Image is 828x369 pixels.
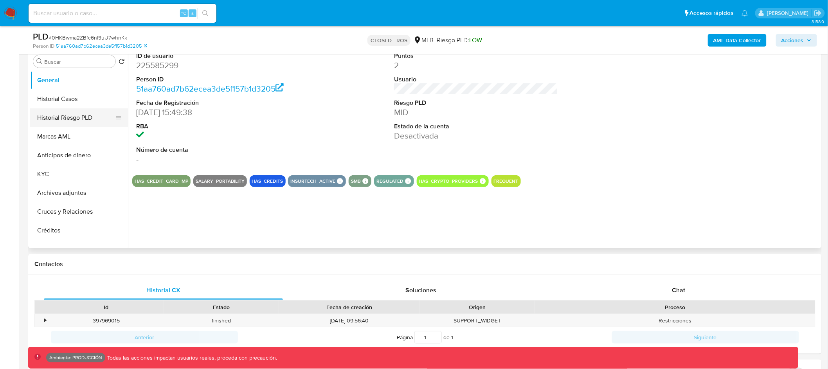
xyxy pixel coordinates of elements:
button: General [30,71,128,90]
div: • [44,317,46,324]
button: Archivos adjuntos [30,184,128,202]
button: Anterior [51,331,238,344]
a: Notificaciones [742,10,748,16]
span: Historial CX [146,286,180,295]
p: diego.assum@mercadolibre.com [767,9,811,17]
b: Person ID [33,43,54,50]
div: Restricciones [535,314,815,327]
button: Buscar [36,58,43,65]
input: Buscar usuario o caso... [29,8,216,18]
a: 51aa760ad7b62ecea3de5f157b1d3205 [56,43,147,50]
button: Cuentas Bancarias [30,240,128,259]
button: KYC [30,165,128,184]
dt: Usuario [394,75,558,84]
p: Todas las acciones impactan usuarios reales, proceda con precaución. [105,354,277,362]
span: Página de [397,331,453,344]
span: Riesgo PLD: [437,36,482,45]
span: Acciones [781,34,804,47]
h1: Contactos [34,260,815,268]
dt: Person ID [136,75,300,84]
button: Historial Riesgo PLD [30,108,122,127]
span: ⌥ [181,9,187,17]
div: MLB [414,36,434,45]
dt: ID de usuario [136,52,300,60]
span: Chat [672,286,686,295]
span: Soluciones [406,286,437,295]
span: 1 [451,333,453,341]
p: CLOSED - ROS [367,35,410,46]
dd: 225585299 [136,60,300,71]
dt: Riesgo PLD [394,99,558,107]
span: 3.158.0 [812,18,824,25]
div: Origen [425,303,529,311]
a: Salir [814,9,822,17]
span: # 0HKBwma2ZBfc6nl9uU7whnKk [49,34,127,41]
span: LOW [469,36,482,45]
dt: Número de cuenta [136,146,300,154]
div: Id [54,303,158,311]
dd: Desactivada [394,130,558,141]
button: Créditos [30,221,128,240]
div: Proceso [540,303,810,311]
button: Acciones [776,34,817,47]
input: Buscar [44,58,112,65]
button: Anticipos de dinero [30,146,128,165]
button: Cruces y Relaciones [30,202,128,221]
dd: - [136,154,300,165]
dt: Fecha de Registración [136,99,300,107]
p: Ambiente: PRODUCCIÓN [49,356,102,359]
button: AML Data Collector [708,34,767,47]
button: Siguiente [612,331,799,344]
div: Fecha de creación [284,303,414,311]
div: SUPPORT_WIDGET [420,314,535,327]
a: 51aa760ad7b62ecea3de5f157b1d3205 [136,83,284,94]
b: PLD [33,30,49,43]
div: 397969015 [49,314,164,327]
div: Estado [169,303,273,311]
b: AML Data Collector [713,34,761,47]
dd: MID [394,107,558,118]
dd: [DATE] 15:49:38 [136,107,300,118]
button: Historial Casos [30,90,128,108]
dt: Puntos [394,52,558,60]
div: [DATE] 09:56:40 [279,314,420,327]
button: Volver al orden por defecto [119,58,125,67]
dd: 2 [394,60,558,71]
dt: Estado de la cuenta [394,122,558,131]
div: finished [164,314,279,327]
button: Marcas AML [30,127,128,146]
span: s [191,9,194,17]
span: Accesos rápidos [690,9,734,17]
button: search-icon [197,8,213,19]
dt: RBA [136,122,300,131]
